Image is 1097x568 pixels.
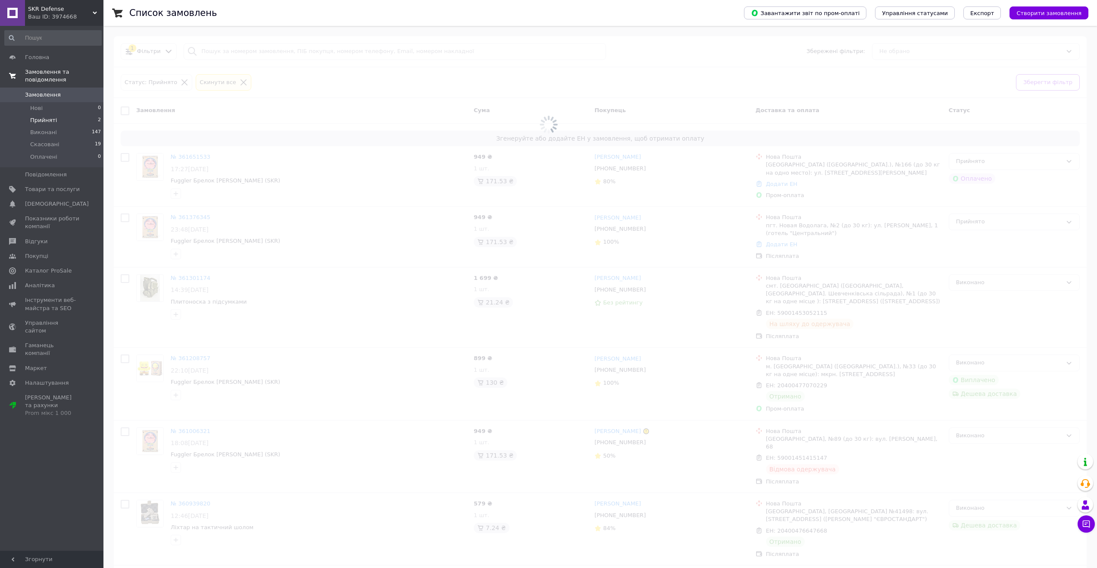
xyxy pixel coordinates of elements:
[28,5,93,13] span: SKR Defense
[30,153,57,161] span: Оплачені
[744,6,866,19] button: Завантажити звіт по пром-оплаті
[25,379,69,387] span: Налаштування
[963,6,1001,19] button: Експорт
[98,153,101,161] span: 0
[30,129,57,136] span: Виконані
[25,364,47,372] span: Маркет
[25,200,89,208] span: [DEMOGRAPHIC_DATA]
[1009,6,1088,19] button: Створити замовлення
[25,171,67,179] span: Повідомлення
[25,53,49,61] span: Головна
[129,8,217,18] h1: Список замовлень
[1001,9,1088,16] a: Створити замовлення
[98,104,101,112] span: 0
[1078,515,1095,533] button: Чат з покупцем
[30,116,57,124] span: Прийняті
[25,394,80,417] span: [PERSON_NAME] та рахунки
[95,141,101,148] span: 19
[25,185,80,193] span: Товари та послуги
[25,342,80,357] span: Гаманець компанії
[25,296,80,312] span: Інструменти веб-майстра та SEO
[25,91,61,99] span: Замовлення
[98,116,101,124] span: 2
[25,409,80,417] div: Prom мікс 1 000
[25,238,47,245] span: Відгуки
[4,30,102,46] input: Пошук
[92,129,101,136] span: 147
[882,10,948,16] span: Управління статусами
[25,252,48,260] span: Покупці
[25,68,103,84] span: Замовлення та повідомлення
[30,141,59,148] span: Скасовані
[1016,10,1081,16] span: Створити замовлення
[25,215,80,230] span: Показники роботи компанії
[30,104,43,112] span: Нові
[970,10,994,16] span: Експорт
[25,282,55,289] span: Аналітика
[751,9,859,17] span: Завантажити звіт по пром-оплаті
[875,6,955,19] button: Управління статусами
[25,267,72,275] span: Каталог ProSale
[25,319,80,335] span: Управління сайтом
[28,13,103,21] div: Ваш ID: 3974668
